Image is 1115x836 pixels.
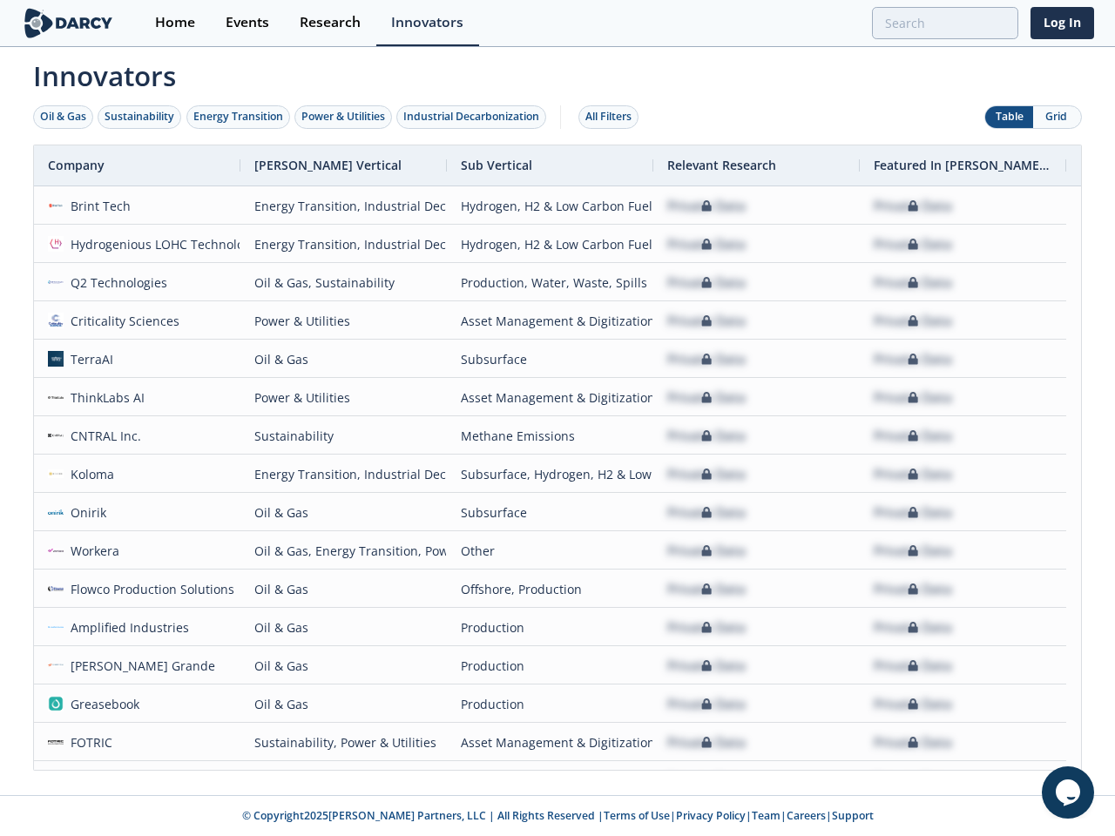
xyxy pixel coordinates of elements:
[461,532,639,570] div: Other
[48,351,64,367] img: a0df43f8-31b4-4ea9-a991-6b2b5c33d24c
[667,302,746,340] div: Private Data
[64,340,114,378] div: TerraAI
[254,157,402,173] span: [PERSON_NAME] Vertical
[667,417,746,455] div: Private Data
[254,494,433,531] div: Oil & Gas
[64,570,235,608] div: Flowco Production Solutions
[787,808,826,823] a: Careers
[48,389,64,405] img: cea6cb8d-c661-4e82-962b-34554ec2b6c9
[461,762,639,799] div: Asset Management & Digitization
[874,157,1052,173] span: Featured In [PERSON_NAME] Live
[667,762,746,799] div: Private Data
[155,16,195,30] div: Home
[461,417,639,455] div: Methane Emissions
[1042,766,1098,819] iframe: chat widget
[667,494,746,531] div: Private Data
[461,187,639,225] div: Hydrogen, H2 & Low Carbon Fuels
[254,532,433,570] div: Oil & Gas, Energy Transition, Power & Utilities
[48,428,64,443] img: 8ac11fb0-5ce6-4062-9e23-88b7456ac0af
[48,466,64,482] img: 27540aad-f8b7-4d29-9f20-5d378d121d15
[752,808,780,823] a: Team
[98,105,181,129] button: Sustainability
[461,724,639,761] div: Asset Management & Digitization, Methane Emissions
[193,109,283,125] div: Energy Transition
[604,808,670,823] a: Terms of Use
[461,647,639,684] div: Production
[667,226,746,263] div: Private Data
[667,379,746,416] div: Private Data
[226,16,269,30] div: Events
[667,157,776,173] span: Relevant Research
[874,494,952,531] div: Private Data
[461,494,639,531] div: Subsurface
[461,302,639,340] div: Asset Management & Digitization
[21,49,1094,96] span: Innovators
[461,340,639,378] div: Subsurface
[874,379,952,416] div: Private Data
[391,16,463,30] div: Innovators
[48,619,64,635] img: 975fd072-4f33-424c-bfc0-4ca45b1e322c
[48,657,64,673] img: 1673545069310-mg.jpg
[254,570,433,608] div: Oil & Gas
[64,226,268,263] div: Hydrogenious LOHC Technologies
[461,685,639,723] div: Production
[64,494,107,531] div: Onirik
[48,696,64,711] img: greasebook.com.png
[294,105,392,129] button: Power & Utilities
[874,685,952,723] div: Private Data
[300,16,361,30] div: Research
[461,609,639,646] div: Production
[874,340,952,378] div: Private Data
[254,379,433,416] div: Power & Utilities
[64,302,180,340] div: Criticality Sciences
[64,379,145,416] div: ThinkLabs AI
[1031,7,1094,39] a: Log In
[874,609,952,646] div: Private Data
[667,264,746,301] div: Private Data
[254,762,433,799] div: Power & Utilities
[48,236,64,252] img: 637fdeb2-050e-438a-a1bd-d39c97baa253
[48,274,64,290] img: 103d4dfa-2e10-4df7-9c1d-60a09b3f591e
[874,187,952,225] div: Private Data
[874,302,952,340] div: Private Data
[254,417,433,455] div: Sustainability
[48,734,64,750] img: e41a9aca-1af1-479c-9b99-414026293702
[667,724,746,761] div: Private Data
[461,264,639,301] div: Production, Water, Waste, Spills
[578,105,639,129] button: All Filters
[64,647,216,684] div: [PERSON_NAME] Grande
[254,264,433,301] div: Oil & Gas, Sustainability
[64,187,132,225] div: Brint Tech
[667,532,746,570] div: Private Data
[676,808,746,823] a: Privacy Policy
[48,504,64,520] img: 59af668a-fbed-4df3-97e9-ea1e956a6472
[254,455,433,493] div: Energy Transition, Industrial Decarbonization, Oil & Gas
[64,417,142,455] div: CNTRAL Inc.
[667,570,746,608] div: Private Data
[461,226,639,263] div: Hydrogen, H2 & Low Carbon Fuels
[874,724,952,761] div: Private Data
[985,106,1033,128] button: Table
[48,313,64,328] img: f59c13b7-8146-4c0f-b540-69d0cf6e4c34
[667,685,746,723] div: Private Data
[21,8,116,38] img: logo-wide.svg
[254,340,433,378] div: Oil & Gas
[64,609,190,646] div: Amplified Industries
[403,109,539,125] div: Industrial Decarbonization
[585,109,632,125] div: All Filters
[64,532,120,570] div: Workera
[667,455,746,493] div: Private Data
[24,808,1091,824] p: © Copyright 2025 [PERSON_NAME] Partners, LLC | All Rights Reserved | | | | |
[48,157,105,173] span: Company
[832,808,874,823] a: Support
[874,532,952,570] div: Private Data
[667,647,746,684] div: Private Data
[105,109,174,125] div: Sustainability
[396,105,546,129] button: Industrial Decarbonization
[254,647,433,684] div: Oil & Gas
[874,264,952,301] div: Private Data
[64,455,115,493] div: Koloma
[461,570,639,608] div: Offshore, Production
[254,187,433,225] div: Energy Transition, Industrial Decarbonization
[874,762,952,799] div: Private Data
